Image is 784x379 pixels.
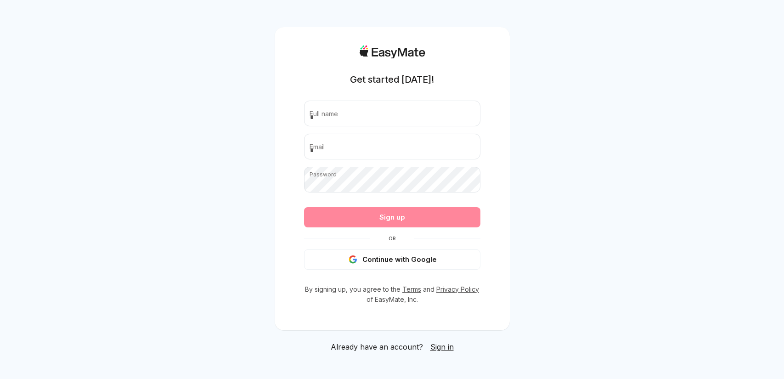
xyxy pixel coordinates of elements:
button: Continue with Google [304,249,480,270]
p: By signing up, you agree to the and of EasyMate, Inc. [304,284,480,305]
h1: Get started [DATE]! [350,73,434,86]
a: Privacy Policy [436,285,479,293]
a: Sign in [430,341,454,352]
a: Terms [402,285,421,293]
span: Already have an account? [331,341,423,352]
span: Or [370,235,414,242]
span: Sign in [430,342,454,351]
